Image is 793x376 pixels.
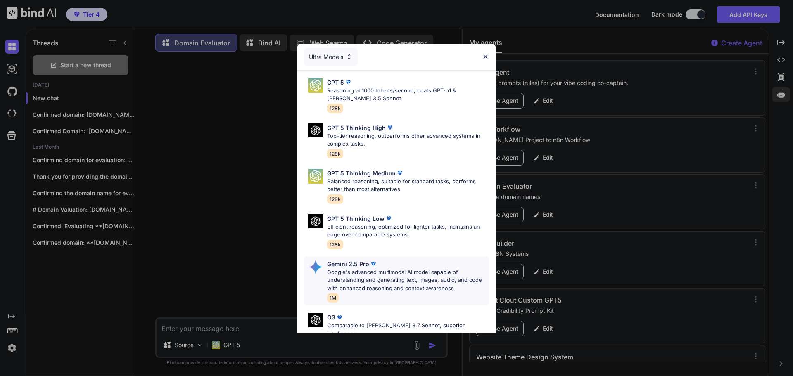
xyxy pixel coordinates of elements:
[327,268,489,293] p: Google's advanced multimodal AI model capable of understanding and generating text, images, audio...
[308,313,323,327] img: Pick Models
[327,177,489,194] p: Balanced reasoning, suitable for standard tasks, performs better than most alternatives
[327,169,396,177] p: GPT 5 Thinking Medium
[482,53,489,60] img: close
[308,260,323,274] img: Pick Models
[327,313,335,322] p: O3
[327,322,489,338] p: Comparable to [PERSON_NAME] 3.7 Sonnet, superior intelligence
[308,123,323,138] img: Pick Models
[335,313,344,322] img: premium
[327,123,386,132] p: GPT 5 Thinking High
[385,214,393,222] img: premium
[308,78,323,93] img: Pick Models
[304,48,358,66] div: Ultra Models
[327,223,489,239] p: Efficient reasoning, optimized for lighter tasks, maintains an edge over comparable systems.
[327,260,369,268] p: Gemini 2.5 Pro
[396,169,404,177] img: premium
[327,132,489,148] p: Top-tier reasoning, outperforms other advanced systems in complex tasks.
[327,104,343,113] span: 128k
[327,240,343,249] span: 128k
[344,78,352,86] img: premium
[386,123,394,132] img: premium
[346,53,353,60] img: Pick Models
[308,169,323,184] img: Pick Models
[327,78,344,87] p: GPT 5
[327,87,489,103] p: Reasoning at 1000 tokens/second, beats GPT-o1 & [PERSON_NAME] 3.5 Sonnet
[327,293,339,303] span: 1M
[327,214,385,223] p: GPT 5 Thinking Low
[327,194,343,204] span: 128k
[308,214,323,229] img: Pick Models
[369,260,378,268] img: premium
[327,149,343,158] span: 128k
